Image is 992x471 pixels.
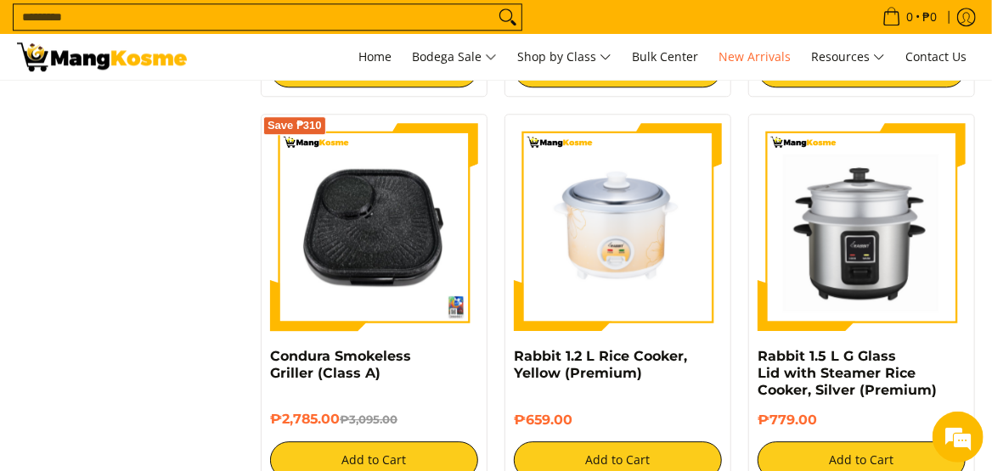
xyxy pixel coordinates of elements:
[412,47,497,68] span: Bodega Sale
[270,348,411,381] a: Condura Smokeless Griller (Class A)
[623,34,707,80] a: Bulk Center
[17,42,187,71] img: New Arrivals: Fresh Release from The Premium Brands l Mang Kosme
[920,11,939,23] span: ₱0
[758,123,966,331] img: https://mangkosme.com/products/rabbit-1-5-l-g-glass-lid-with-steamer-rice-cooker-silver-class-a
[517,47,612,68] span: Shop by Class
[88,95,285,117] div: Leave a message
[270,411,478,429] h6: ₱2,785.00
[494,4,521,30] button: Search
[403,34,505,80] a: Bodega Sale
[509,34,620,80] a: Shop by Class
[514,348,687,381] a: Rabbit 1.2 L Rice Cooker, Yellow (Premium)
[279,8,319,49] div: Minimize live chat window
[514,123,722,331] img: rabbit-1.2-liter-rice-cooker-yellow-full-view-mang-kosme
[8,301,324,361] textarea: Type your message and click 'Submit'
[904,11,916,23] span: 0
[758,412,966,429] h6: ₱779.00
[897,34,975,80] a: Contact Us
[268,121,322,131] span: Save ₱310
[905,48,967,64] span: Contact Us
[811,47,885,68] span: Resources
[514,412,722,429] h6: ₱659.00
[719,48,791,64] span: New Arrivals
[270,123,478,331] img: condura-smokeless-griller-full-view-mang-kosme
[36,132,296,304] span: We are offline. Please leave us a message.
[350,34,400,80] a: Home
[803,34,893,80] a: Resources
[632,48,698,64] span: Bulk Center
[758,348,937,398] a: Rabbit 1.5 L G Glass Lid with Steamer Rice Cooker, Silver (Premium)
[340,412,397,426] del: ₱3,095.00
[358,48,392,64] span: Home
[249,361,308,384] em: Submit
[877,8,942,26] span: •
[710,34,799,80] a: New Arrivals
[204,34,975,80] nav: Main Menu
